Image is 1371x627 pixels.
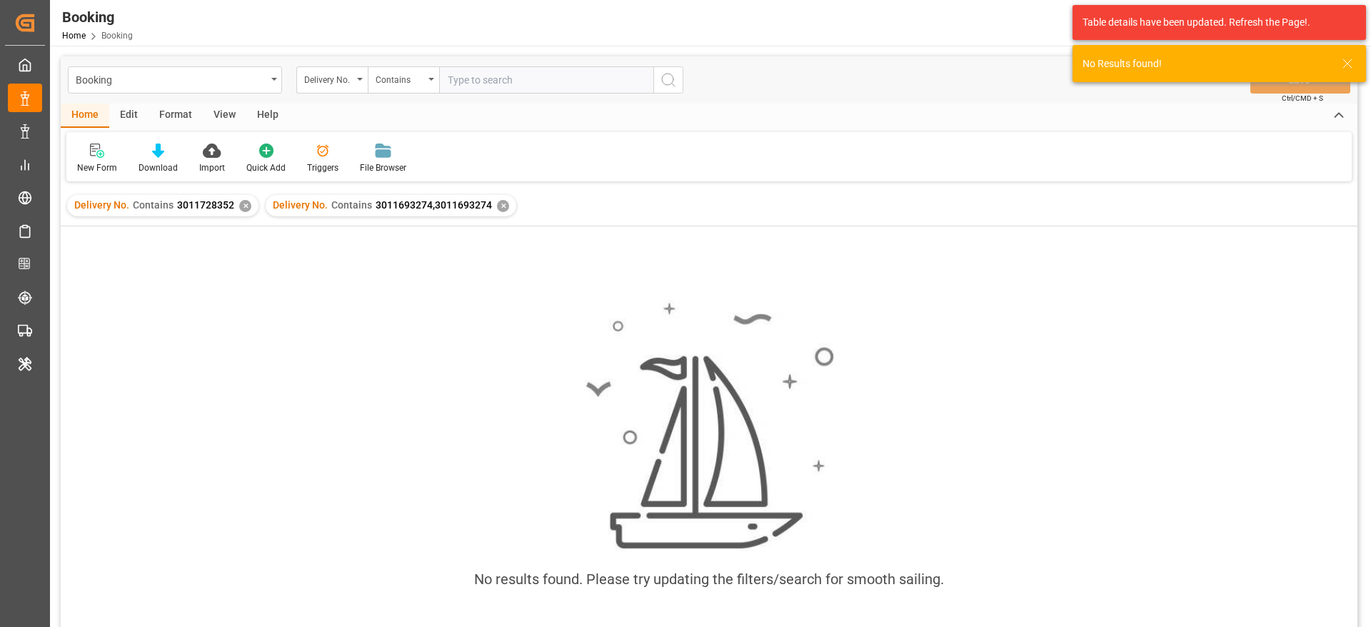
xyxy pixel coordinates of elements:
div: No results found. Please try updating the filters/search for smooth sailing. [474,568,944,590]
span: Contains [331,199,372,211]
div: Triggers [307,161,338,174]
div: View [203,104,246,128]
span: Ctrl/CMD + S [1282,93,1323,104]
div: Delivery No. [304,70,353,86]
button: search button [653,66,683,94]
div: ✕ [239,200,251,212]
div: Home [61,104,109,128]
div: Booking [76,70,266,88]
a: Home [62,31,86,41]
span: Delivery No. [273,199,328,211]
span: 3011728352 [177,199,234,211]
input: Type to search [439,66,653,94]
div: Download [139,161,178,174]
div: Edit [109,104,149,128]
div: Quick Add [246,161,286,174]
button: open menu [368,66,439,94]
button: open menu [68,66,282,94]
span: Delivery No. [74,199,129,211]
button: open menu [296,66,368,94]
div: Import [199,161,225,174]
div: New Form [77,161,117,174]
div: Format [149,104,203,128]
div: No Results found! [1083,56,1328,71]
div: Help [246,104,289,128]
div: File Browser [360,161,406,174]
div: ✕ [497,200,509,212]
img: smooth_sailing.jpeg [584,301,834,551]
div: Contains [376,70,424,86]
span: 3011693274,3011693274 [376,199,492,211]
span: Contains [133,199,174,211]
div: Table details have been updated. Refresh the Page!. [1083,15,1345,30]
div: Booking [62,6,133,28]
